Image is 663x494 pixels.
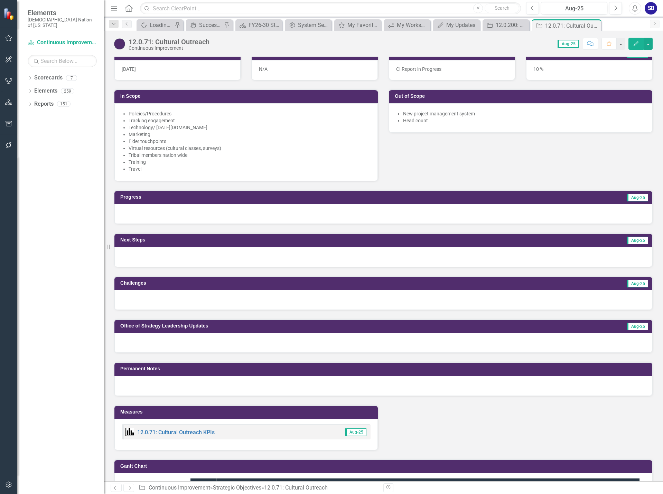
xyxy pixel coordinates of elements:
[558,40,579,48] span: Aug-25
[264,484,328,491] div: 12.0.71: Cultural Outreach
[435,21,478,29] a: My Updates
[249,21,280,29] div: FY26-30 Strategic Plan
[120,366,649,371] h3: Permanent Notes
[129,118,175,123] span: Tracking engagement
[120,281,407,286] h3: Challenges
[129,111,171,116] span: Policies/Procedures
[57,101,71,107] div: 151
[403,110,645,117] p: ​
[526,60,652,80] div: 10 %
[120,323,544,329] h3: Office of Strategy Leadership Updates
[496,21,527,29] div: 12.0.200: Princess Pageant Processes
[34,74,63,82] a: Scorecards
[129,132,150,137] span: Marketing
[150,21,173,29] div: Loading...
[28,17,97,28] small: [DEMOGRAPHIC_DATA] Nation of [US_STATE]
[403,111,475,116] span: New project management system
[129,145,221,151] span: Virtual resources (cultural classes, surveys)
[114,38,125,49] img: CI In Progress
[484,21,527,29] a: 12.0.200: Princess Pageant Processes
[645,2,657,15] button: SB
[345,428,366,436] span: Aug-25
[627,280,648,287] span: Aug-25
[34,87,57,95] a: Elements
[129,159,371,165] p: ​
[129,38,209,46] div: 12.0.71: Cultural Outreach
[129,110,371,117] p: ​
[237,21,280,29] a: FY26-30 Strategic Plan
[122,66,136,72] span: [DATE]
[129,117,371,124] p: ​
[140,2,521,15] input: Search ClearPoint...
[28,39,97,47] a: Continuous Improvement
[61,88,74,94] div: 259
[120,194,380,200] h3: Progress
[396,66,441,72] span: CI Report in Progress
[213,484,261,491] a: Strategic Objectives
[129,159,146,165] span: Training
[495,5,510,11] span: Search
[397,21,429,29] div: My Workspace
[129,131,371,138] p: ​
[545,21,599,30] div: 12.0.71: Cultural Outreach
[216,478,515,487] div: 2025
[120,94,374,99] h3: In Scope
[138,21,173,29] a: Loading...
[252,60,378,80] div: N/A
[541,2,607,15] button: Aug-25
[129,46,209,51] div: Continuous Improvement
[395,94,649,99] h3: Out of Scope
[66,75,77,81] div: 7
[137,429,215,436] a: 12.0.71: Cultural Outreach KPIs
[347,21,379,29] div: My Favorites
[28,55,97,67] input: Search Below...
[199,21,222,29] div: Success Portal
[3,8,16,20] img: ClearPoint Strategy
[120,237,403,243] h3: Next Steps
[129,145,371,152] p: ​
[403,117,645,124] p: ​
[446,21,478,29] div: My Updates
[192,478,216,487] div: 2024
[34,100,54,108] a: Reports
[129,152,371,159] p: ​
[139,484,378,492] div: » »
[627,323,648,330] span: Aug-25
[125,428,134,436] img: Performance Management
[129,166,141,172] span: Travel
[515,478,640,487] div: 2026
[543,4,605,13] div: Aug-25
[120,409,374,415] h3: Measures
[298,21,330,29] div: System Setup
[28,9,97,17] span: Elements
[485,3,519,13] button: Search
[336,21,379,29] a: My Favorites
[188,21,222,29] a: Success Portal
[403,118,428,123] span: Head count
[385,21,429,29] a: My Workspace
[129,138,371,145] p: ​
[129,152,187,158] span: Tribal members nation wide
[120,464,649,469] h3: Gantt Chart
[627,194,648,201] span: Aug-25
[129,139,166,144] span: Elder touchpoints
[129,125,207,130] span: Technology/ [DATE][DOMAIN_NAME]
[129,124,371,131] p: ​
[287,21,330,29] a: System Setup
[627,237,648,244] span: Aug-25
[149,484,210,491] a: Continuous Improvement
